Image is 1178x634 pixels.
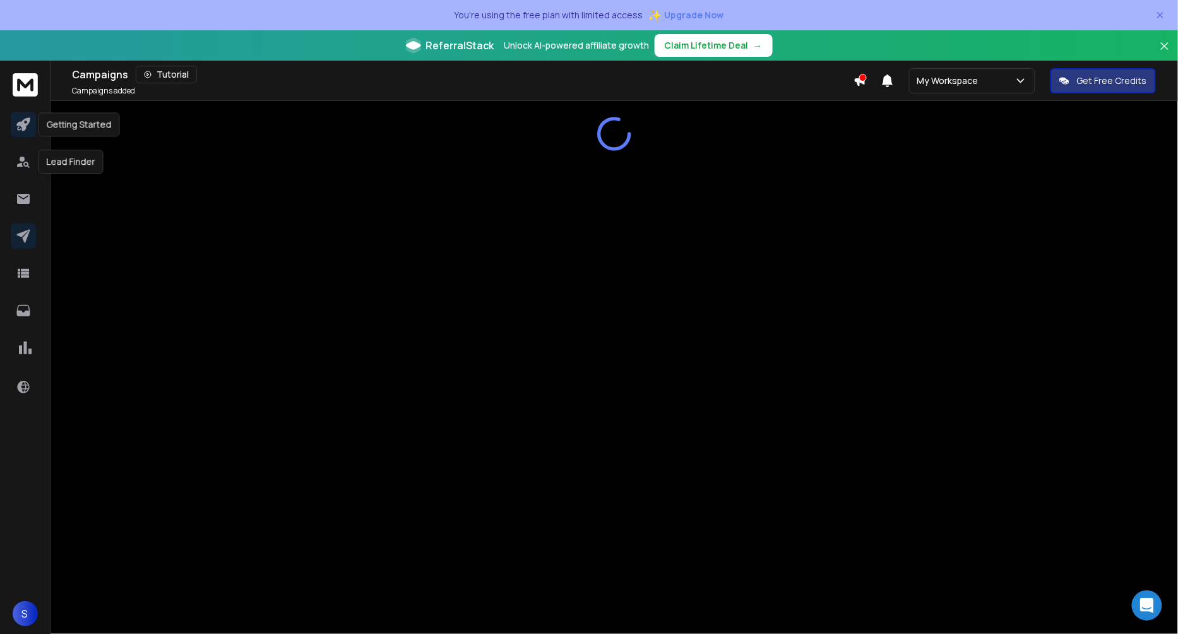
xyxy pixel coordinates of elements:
[1132,590,1162,621] div: Open Intercom Messenger
[754,39,763,52] span: →
[665,9,724,21] span: Upgrade Now
[13,601,38,626] button: S
[72,86,135,96] p: Campaigns added
[504,39,650,52] p: Unlock AI-powered affiliate growth
[648,3,724,28] button: ✨Upgrade Now
[648,6,662,24] span: ✨
[136,66,197,83] button: Tutorial
[1157,38,1173,68] button: Close banner
[39,112,120,136] div: Getting Started
[1050,68,1156,93] button: Get Free Credits
[917,75,984,87] p: My Workspace
[39,150,104,174] div: Lead Finder
[1077,75,1147,87] p: Get Free Credits
[426,38,494,53] span: ReferralStack
[455,9,643,21] p: You're using the free plan with limited access
[655,34,773,57] button: Claim Lifetime Deal→
[72,66,854,83] div: Campaigns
